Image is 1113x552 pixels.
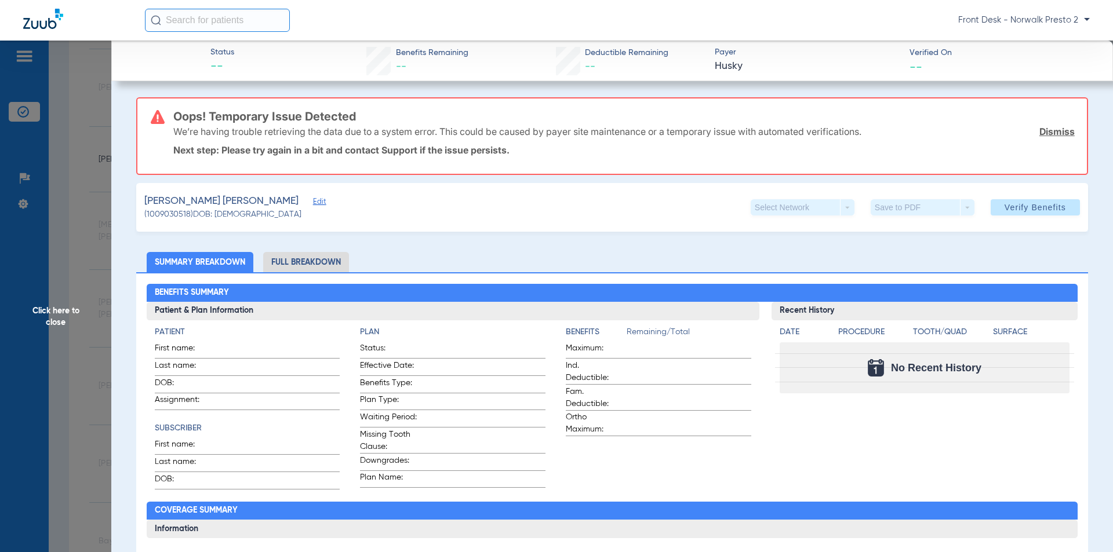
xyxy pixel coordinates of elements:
span: Missing Tooth Clause: [360,429,417,453]
h3: Recent History [772,302,1078,320]
button: Verify Benefits [991,199,1080,215]
span: Assignment: [155,394,212,410]
h4: Benefits [566,326,627,338]
p: Next step: Please try again in a bit and contact Support if the issue persists. [173,144,1075,156]
span: Verify Benefits [1005,203,1066,212]
a: Dismiss [1039,126,1075,137]
span: Verified On [910,47,1094,59]
img: Zuub Logo [23,9,63,29]
span: -- [910,60,922,72]
span: Benefits Type: [360,377,417,393]
img: Calendar [868,359,884,376]
span: First name: [155,438,212,454]
span: Edit [313,198,323,209]
li: Full Breakdown [263,252,349,272]
span: Status [210,46,234,59]
app-breakdown-title: Surface [993,326,1070,342]
span: (1009030518) DOB: [DEMOGRAPHIC_DATA] [144,209,301,221]
h3: Information [147,520,1078,538]
h4: Surface [993,326,1070,338]
h4: Date [780,326,828,338]
span: Status: [360,342,417,358]
h2: Coverage Summary [147,502,1078,520]
input: Search for patients [145,9,290,32]
span: -- [396,61,406,72]
h3: Oops! Temporary Issue Detected [173,111,1075,122]
h4: Procedure [838,326,909,338]
span: Front Desk - Norwalk Presto 2 [958,14,1090,26]
h4: Subscriber [155,422,340,434]
span: Remaining/Total [627,326,751,342]
span: Downgrades: [360,455,417,470]
span: Plan Name: [360,471,417,487]
span: -- [210,59,234,75]
span: Benefits Remaining [396,47,468,59]
img: error-icon [151,110,165,124]
span: First name: [155,342,212,358]
p: We’re having trouble retrieving the data due to a system error. This could be caused by payer sit... [173,126,861,137]
span: Effective Date: [360,360,417,375]
span: Plan Type: [360,394,417,410]
h4: Plan [360,326,545,338]
h4: Tooth/Quad [913,326,990,338]
span: Waiting Period: [360,411,417,427]
span: Last name: [155,456,212,471]
iframe: Chat Widget [1055,496,1113,552]
span: Ind. Deductible: [566,360,623,384]
app-breakdown-title: Benefits [566,326,627,342]
span: Husky [715,59,900,74]
span: Maximum: [566,342,623,358]
span: Deductible Remaining [585,47,668,59]
h3: Patient & Plan Information [147,302,759,320]
span: Fam. Deductible: [566,386,623,410]
span: [PERSON_NAME] [PERSON_NAME] [144,194,299,209]
span: Last name: [155,360,212,375]
img: Search Icon [151,15,161,25]
app-breakdown-title: Date [780,326,828,342]
app-breakdown-title: Tooth/Quad [913,326,990,342]
span: -- [585,61,595,72]
h2: Benefits Summary [147,284,1078,302]
li: Summary Breakdown [147,252,253,272]
app-breakdown-title: Procedure [838,326,909,342]
span: No Recent History [891,362,981,374]
span: DOB: [155,377,212,393]
span: Payer [715,46,900,59]
span: DOB: [155,473,212,489]
h4: Patient [155,326,340,338]
span: Ortho Maximum: [566,411,623,436]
